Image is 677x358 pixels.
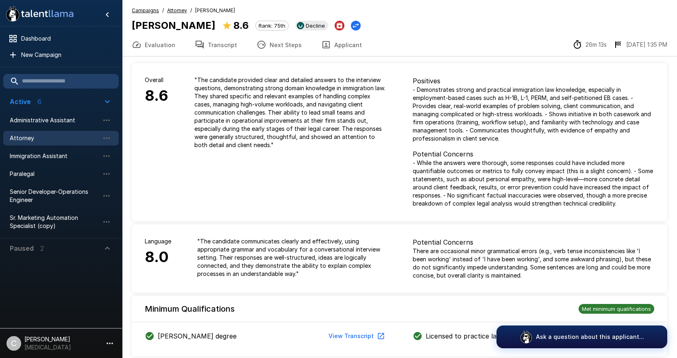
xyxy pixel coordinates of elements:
b: 8.6 [233,20,249,31]
button: Ask a question about this applicant... [496,325,667,348]
p: Positives [413,76,655,86]
p: Potential Concerns [413,149,655,159]
u: Campaigns [132,7,159,13]
h6: 8.0 [145,245,171,269]
button: Transcript [185,33,247,56]
button: Archive Applicant [335,21,344,30]
span: / [190,7,192,15]
h6: 8.6 [145,84,168,108]
div: The time between starting and completing the interview [573,40,607,50]
div: View profile in UKG [295,21,328,30]
p: Language [145,237,171,245]
span: Rank: 75th [256,22,288,29]
button: View Transcript [325,329,387,344]
span: Decline [303,22,328,29]
u: Attorney [167,7,187,13]
img: ukg_logo.jpeg [297,22,304,29]
p: [PERSON_NAME] degree [158,331,237,341]
p: - Demonstrates strong and practical immigration law knowledge, especially in employment-based cas... [413,86,655,143]
h6: Minimum Qualifications [145,302,235,315]
button: Evaluation [122,33,185,56]
span: Met minimum qualifications [579,306,654,312]
span: [PERSON_NAME] [195,7,235,15]
button: Applicant [311,33,372,56]
p: [DATE] 1:35 PM [626,41,667,49]
p: Ask a question about this applicant... [536,333,644,341]
p: Overall [145,76,168,84]
p: - While the answers were thorough, some responses could have included more quantifiable outcomes ... [413,159,655,208]
div: The date and time when the interview was completed [613,40,667,50]
b: [PERSON_NAME] [132,20,216,31]
p: 26m 13s [586,41,607,49]
p: " The candidate communicates clearly and effectively, using appropriate grammar and vocabulary fo... [197,237,387,278]
button: Next Steps [247,33,311,56]
p: There are occasional minor grammatical errors (e.g., verb tense inconsistencies like 'I been work... [413,247,655,280]
p: Licensed to practice law in the U.S. [426,331,536,341]
span: / [162,7,164,15]
img: logo_glasses@2x.png [520,330,533,343]
button: Change Stage [351,21,361,30]
p: " The candidate provided clear and detailed answers to the interview questions, demonstrating str... [194,76,387,149]
p: Potential Concerns [413,237,655,247]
